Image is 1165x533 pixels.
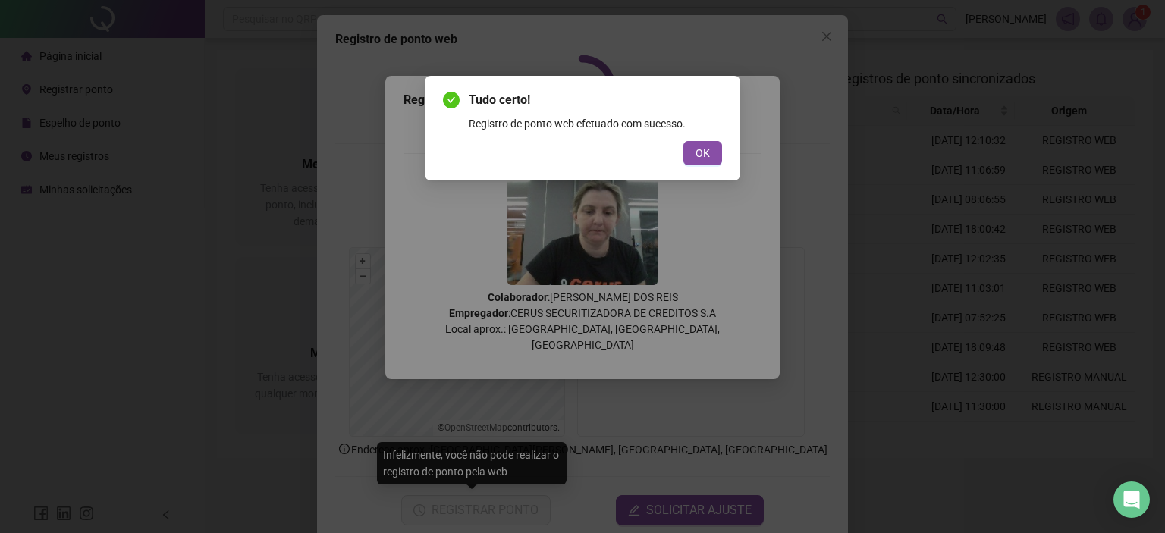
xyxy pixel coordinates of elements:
[469,115,722,132] div: Registro de ponto web efetuado com sucesso.
[469,91,722,109] span: Tudo certo!
[443,92,460,108] span: check-circle
[1113,481,1150,518] div: Open Intercom Messenger
[696,145,710,161] span: OK
[683,141,722,165] button: OK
